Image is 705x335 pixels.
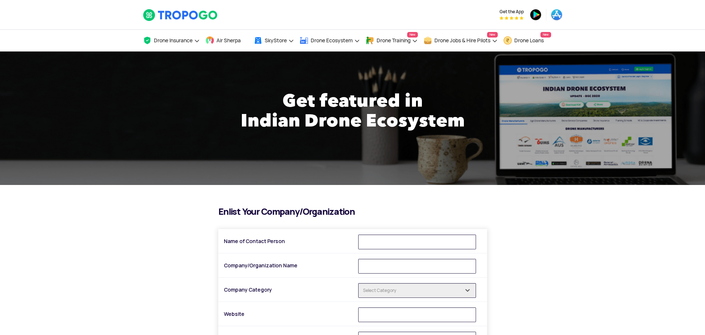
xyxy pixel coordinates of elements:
[500,9,524,15] span: Get the App
[487,32,498,38] span: New
[434,38,490,43] span: Drone Jobs & Hire Pilots
[377,38,410,43] span: Drone Training
[514,38,544,43] span: Drone Loans
[137,112,568,128] h1: Indian Drone Ecosystem
[503,30,551,51] a: Drone LoansNew
[540,32,551,38] span: New
[366,30,418,51] a: Drone TrainingNew
[205,30,248,51] a: Air Sherpa
[254,30,294,51] a: SkyStore
[551,9,563,21] img: ic_appstore.png
[154,38,193,43] span: Drone Insurance
[224,259,353,272] label: Company/Organization Name
[265,38,287,43] span: SkyStore
[143,30,200,51] a: Drone Insurance
[216,38,241,43] span: Air Sherpa
[137,92,568,108] h1: Get featured in
[500,16,524,20] img: App Raking
[300,30,360,51] a: Drone Ecosystem
[407,32,418,38] span: New
[143,9,218,21] img: TropoGo Logo
[423,30,498,51] a: Drone Jobs & Hire PilotsNew
[224,307,353,321] label: Website
[218,207,487,216] h2: Enlist Your Company/Organization
[311,38,353,43] span: Drone Ecosystem
[224,283,353,296] label: Company Category
[530,9,542,21] img: ic_playstore.png
[358,283,476,298] input: Select Category
[224,235,353,248] label: Name of Contact Person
